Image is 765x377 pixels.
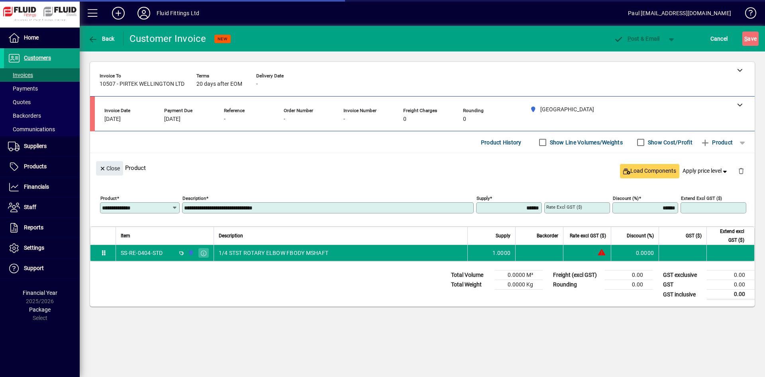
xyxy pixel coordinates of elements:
[129,32,206,45] div: Customer Invoice
[496,231,510,240] span: Supply
[8,85,38,92] span: Payments
[24,163,47,170] span: Products
[613,195,639,201] mat-label: Discount (%)
[96,161,123,176] button: Close
[549,280,605,290] td: Rounding
[88,36,115,42] span: Back
[732,167,751,174] app-page-header-button: Delete
[131,6,157,20] button: Profile
[8,72,33,78] span: Invoices
[24,224,43,231] span: Reports
[447,270,495,280] td: Total Volume
[121,231,130,240] span: Item
[628,7,731,20] div: Paul [EMAIL_ADDRESS][DOMAIN_NAME]
[4,238,80,258] a: Settings
[744,36,747,42] span: S
[659,290,707,300] td: GST inclusive
[477,195,490,201] mat-label: Supply
[492,249,511,257] span: 1.0000
[224,116,226,122] span: -
[99,162,120,175] span: Close
[121,249,163,257] div: SS-RE-0404-STD
[659,270,707,280] td: GST exclusive
[164,116,180,122] span: [DATE]
[8,126,55,132] span: Communications
[186,249,195,257] span: AUCKLAND
[742,32,759,46] button: Save
[94,164,125,172] app-page-header-button: Close
[90,153,755,182] div: Product
[4,197,80,217] a: Staff
[495,280,543,290] td: 0.0000 Kg
[256,81,258,87] span: -
[628,36,631,42] span: P
[700,136,733,149] span: Product
[4,95,80,109] a: Quotes
[611,245,659,261] td: 0.0000
[8,99,31,105] span: Quotes
[23,290,57,296] span: Financial Year
[86,32,117,46] button: Back
[707,280,755,290] td: 0.00
[8,113,41,119] span: Backorders
[4,136,80,156] a: Suppliers
[447,280,495,290] td: Total Weight
[683,167,729,175] span: Apply price level
[605,270,653,280] td: 0.00
[4,68,80,82] a: Invoices
[744,32,757,45] span: ave
[219,231,243,240] span: Description
[610,32,664,46] button: Post & Email
[696,135,737,150] button: Product
[495,270,543,280] td: 0.0000 M³
[481,136,522,149] span: Product History
[732,161,751,180] button: Delete
[4,157,80,177] a: Products
[620,164,679,178] button: Load Components
[623,167,676,175] span: Load Components
[707,290,755,300] td: 0.00
[24,245,44,251] span: Settings
[219,249,329,257] span: 1/4 STST ROTARY ELBOW FBODY MSHAFT
[4,109,80,122] a: Backorders
[4,82,80,95] a: Payments
[403,116,406,122] span: 0
[710,32,728,45] span: Cancel
[4,218,80,238] a: Reports
[546,204,582,210] mat-label: Rate excl GST ($)
[100,81,184,87] span: 10507 - PIRTEK WELLINGTON LTD
[537,231,558,240] span: Backorder
[614,36,660,42] span: ost & Email
[343,116,345,122] span: -
[463,116,466,122] span: 0
[686,231,702,240] span: GST ($)
[24,143,47,149] span: Suppliers
[4,28,80,48] a: Home
[80,32,124,46] app-page-header-button: Back
[24,34,39,41] span: Home
[24,55,51,61] span: Customers
[182,195,206,201] mat-label: Description
[100,195,117,201] mat-label: Product
[478,135,525,150] button: Product History
[712,227,744,245] span: Extend excl GST ($)
[24,265,44,271] span: Support
[284,116,285,122] span: -
[708,32,730,46] button: Cancel
[157,7,199,20] div: Fluid Fittings Ltd
[106,6,131,20] button: Add
[659,280,707,290] td: GST
[707,270,755,280] td: 0.00
[605,280,653,290] td: 0.00
[646,138,692,146] label: Show Cost/Profit
[29,306,51,313] span: Package
[679,164,732,178] button: Apply price level
[548,138,623,146] label: Show Line Volumes/Weights
[681,195,722,201] mat-label: Extend excl GST ($)
[4,122,80,136] a: Communications
[196,81,242,87] span: 20 days after EOM
[627,231,654,240] span: Discount (%)
[4,259,80,278] a: Support
[24,184,49,190] span: Financials
[739,2,755,28] a: Knowledge Base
